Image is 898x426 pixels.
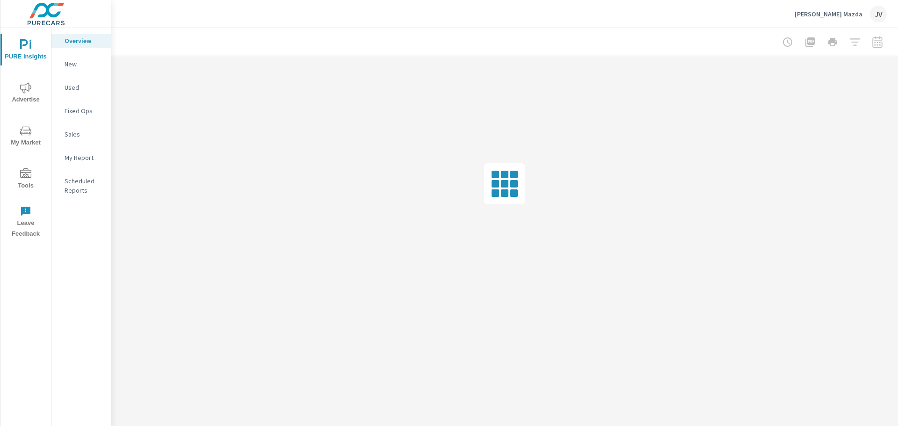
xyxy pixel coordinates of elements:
[870,6,887,22] div: JV
[795,10,862,18] p: [PERSON_NAME] Mazda
[65,176,103,195] p: Scheduled Reports
[65,153,103,162] p: My Report
[65,130,103,139] p: Sales
[65,83,103,92] p: Used
[51,127,111,141] div: Sales
[51,34,111,48] div: Overview
[51,57,111,71] div: New
[65,106,103,116] p: Fixed Ops
[3,82,48,105] span: Advertise
[3,39,48,62] span: PURE Insights
[0,28,51,243] div: nav menu
[65,59,103,69] p: New
[3,168,48,191] span: Tools
[65,36,103,45] p: Overview
[3,125,48,148] span: My Market
[51,151,111,165] div: My Report
[3,206,48,239] span: Leave Feedback
[51,174,111,197] div: Scheduled Reports
[51,80,111,94] div: Used
[51,104,111,118] div: Fixed Ops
